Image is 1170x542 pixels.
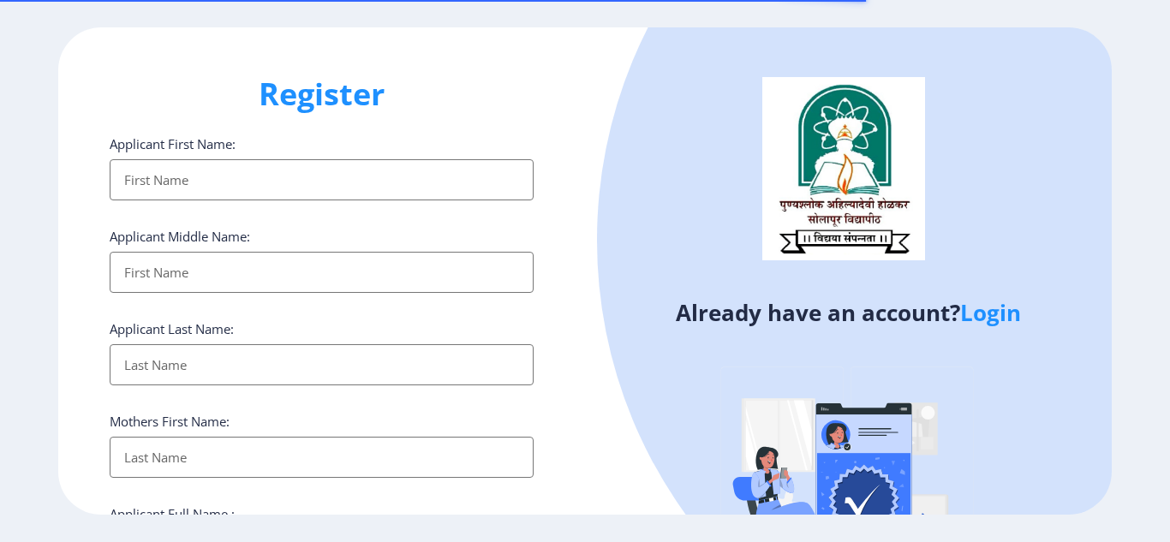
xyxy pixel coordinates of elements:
[110,252,534,293] input: First Name
[110,320,234,337] label: Applicant Last Name:
[110,74,534,115] h1: Register
[110,344,534,385] input: Last Name
[110,135,236,152] label: Applicant First Name:
[110,413,230,430] label: Mothers First Name:
[110,505,235,539] label: Applicant Full Name : (As on marksheet)
[110,228,250,245] label: Applicant Middle Name:
[598,299,1099,326] h4: Already have an account?
[960,297,1021,328] a: Login
[110,159,534,200] input: First Name
[762,77,925,260] img: logo
[110,437,534,478] input: Last Name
